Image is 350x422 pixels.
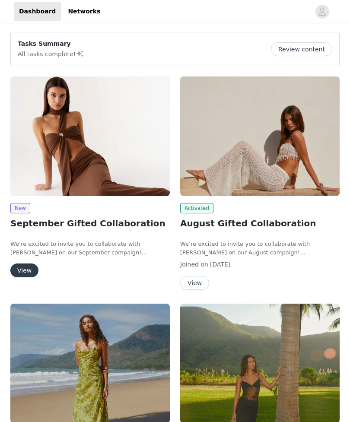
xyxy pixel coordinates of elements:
[180,217,340,230] h2: August Gifted Collaboration
[63,2,105,21] a: Networks
[210,261,230,268] span: [DATE]
[10,263,38,277] button: View
[318,5,326,19] div: avatar
[10,76,170,196] img: Peppermayo USA
[10,217,170,230] h2: September Gifted Collaboration
[271,42,332,56] button: Review content
[180,261,208,268] span: Joined on
[18,39,84,48] p: Tasks Summary
[14,2,61,21] a: Dashboard
[180,203,213,213] span: Activated
[180,76,340,196] img: Peppermayo USA
[10,267,38,274] a: View
[180,280,209,286] a: View
[18,48,84,59] p: All tasks complete!
[180,276,209,290] button: View
[180,240,340,257] p: We’re excited to invite you to collaborate with [PERSON_NAME] on our August campaign!
[10,240,170,257] p: We’re excited to invite you to collaborate with [PERSON_NAME] on our September campaign!
[10,203,30,213] span: New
